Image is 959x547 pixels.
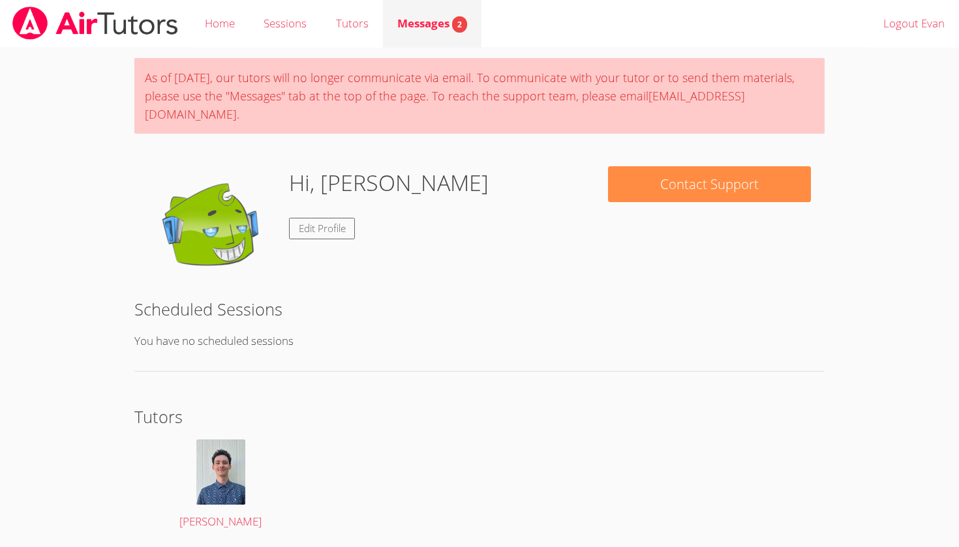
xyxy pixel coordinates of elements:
span: 2 [452,16,467,33]
a: [PERSON_NAME] [148,439,293,531]
img: airtutors_banner-c4298cdbf04f3fff15de1276eac7730deb9818008684d7c2e4769d2f7ddbe033.png [11,7,179,40]
a: Edit Profile [289,218,356,239]
span: [PERSON_NAME] [179,514,262,529]
button: Contact Support [608,166,810,202]
span: Messages [397,16,467,31]
img: headshot_cropped_lowerRes.jpg [196,439,245,505]
p: You have no scheduled sessions [134,332,825,351]
div: As of [DATE], our tutors will no longer communicate via email. To communicate with your tutor or ... [134,58,825,134]
h2: Scheduled Sessions [134,297,825,321]
h2: Tutors [134,404,825,429]
img: default.png [148,166,279,297]
h1: Hi, [PERSON_NAME] [289,166,489,200]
